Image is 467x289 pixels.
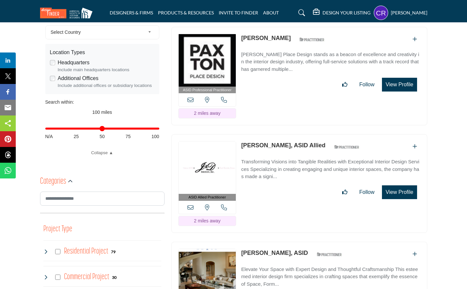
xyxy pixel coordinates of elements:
[45,133,53,140] span: N/A
[64,271,109,283] h4: Commercial Project: Involve the design, construction, or renovation of spaces used for business p...
[241,141,325,150] p: Juan Castro, ASID Allied
[382,78,417,92] button: View Profile
[338,186,352,199] button: Like listing
[45,99,159,106] div: Search within:
[111,249,116,255] div: 79 Results For Residential Project
[355,186,379,199] button: Follow
[332,143,361,151] img: ASID Qualified Practitioners Badge Icon
[241,154,420,180] a: Transforming Visions into Tangible Realities with Exceptional Interior Design Services Specializi...
[58,74,99,82] label: Additional Offices
[241,34,291,43] p: Stacie McCans
[391,10,427,16] h5: [PERSON_NAME]
[43,223,72,236] button: Project Type
[179,34,236,93] a: ASID Professional Practitioner
[125,133,131,140] span: 75
[412,144,417,149] a: Add To List
[183,87,232,93] span: ASID Professional Practitioner
[40,192,165,206] input: Search Category
[292,8,309,18] a: Search
[179,141,236,194] img: Juan Castro, ASID Allied
[100,133,105,140] span: 50
[58,67,155,73] div: Include main headquarters locations
[355,78,379,91] button: Follow
[55,275,60,280] input: Select Commercial Project checkbox
[194,218,220,223] span: 2 miles away
[297,35,326,44] img: ASID Qualified Practitioners Badge Icon
[74,133,79,140] span: 25
[338,78,352,91] button: Like listing
[110,10,153,15] a: DESIGNERS & FIRMS
[151,133,159,140] span: 100
[189,195,226,200] span: ASID Allied Practitioner
[241,142,325,149] a: [PERSON_NAME], ASID Allied
[112,275,117,280] b: 30
[40,176,66,188] h2: Categories
[241,51,420,73] p: [PERSON_NAME] Place Design stands as a beacon of excellence and creativity in the interior design...
[58,59,90,67] label: Headquarters
[241,35,291,41] a: [PERSON_NAME]
[322,10,370,16] h5: DESIGN YOUR LISTING
[241,266,420,288] p: Elevate Your Space with Expert Design and Thoughtful Craftsmanship This esteemed interior design ...
[194,111,220,116] span: 2 miles away
[40,8,96,18] img: Site Logo
[179,34,236,87] img: Stacie McCans
[382,185,417,199] button: View Profile
[158,10,214,15] a: PRODUCTS & RESOURCES
[179,141,236,201] a: ASID Allied Practitioner
[92,110,112,115] span: 100 miles
[219,10,258,15] a: INVITE TO FINDER
[112,274,117,280] div: 30 Results For Commercial Project
[241,250,308,256] a: [PERSON_NAME], ASID
[111,250,116,254] b: 79
[374,6,388,20] button: Show hide supplier dropdown
[241,47,420,73] a: [PERSON_NAME] Place Design stands as a beacon of excellence and creativity in the interior design...
[55,249,60,254] input: Select Residential Project checkbox
[50,49,155,56] div: Location Types
[314,250,344,258] img: ASID Qualified Practitioners Badge Icon
[58,82,155,89] div: Include additional offices or subsidiary locations
[51,28,145,36] span: Select Country
[412,36,417,42] a: Add To List
[263,10,279,15] a: ABOUT
[412,251,417,257] a: Add To List
[45,150,159,156] a: Collapse ▲
[241,158,420,180] p: Transforming Visions into Tangible Realities with Exceptional Interior Design Services Specializi...
[64,246,108,257] h4: Residential Project: Types of projects range from simple residential renovations to highly comple...
[313,9,370,17] div: DESIGN YOUR LISTING
[241,262,420,288] a: Elevate Your Space with Expert Design and Thoughtful Craftsmanship This esteemed interior design ...
[241,249,308,258] p: Gayla Shannon, ASID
